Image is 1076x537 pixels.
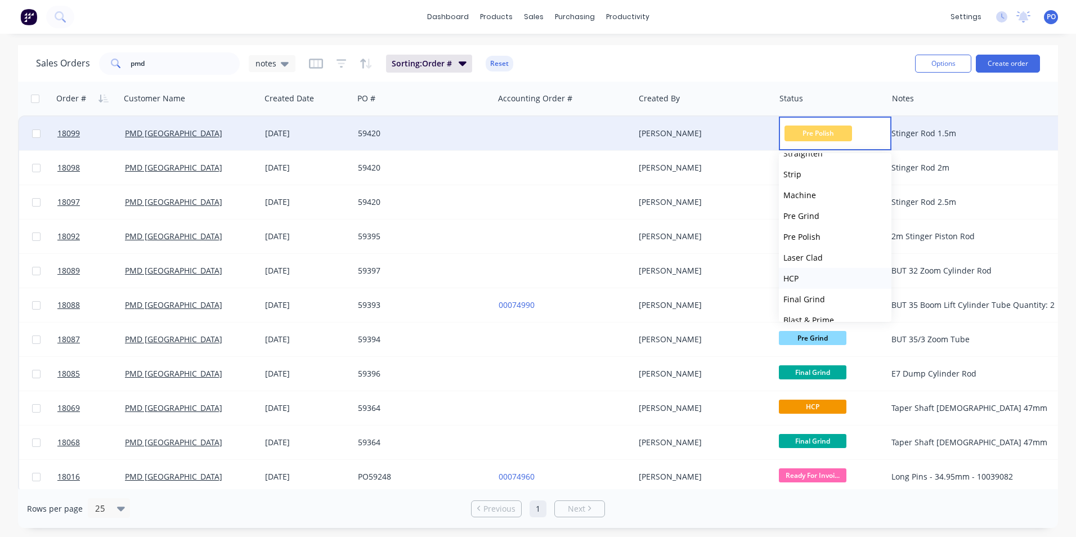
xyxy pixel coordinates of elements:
[57,117,125,150] a: 18099
[265,437,349,448] div: [DATE]
[57,151,125,185] a: 18098
[555,503,604,514] a: Next page
[358,334,483,345] div: 59394
[783,190,816,200] span: Machine
[474,8,518,25] div: products
[779,93,803,104] div: Status
[915,55,971,73] button: Options
[600,8,655,25] div: productivity
[639,265,764,276] div: [PERSON_NAME]
[784,126,852,141] span: Pre Polish
[498,93,572,104] div: Accounting Order #
[125,368,222,379] a: PMD [GEOGRAPHIC_DATA]
[264,93,314,104] div: Created Date
[265,334,349,345] div: [DATE]
[358,231,483,242] div: 59395
[125,162,222,173] a: PMD [GEOGRAPHIC_DATA]
[358,471,483,482] div: PO59248
[125,471,222,482] a: PMD [GEOGRAPHIC_DATA]
[639,196,764,208] div: [PERSON_NAME]
[57,128,80,139] span: 18099
[125,299,222,310] a: PMD [GEOGRAPHIC_DATA]
[783,315,834,325] span: Blast & Prime
[386,55,472,73] button: Sorting:Order #
[779,331,846,345] span: Pre Grind
[779,365,846,379] span: Final Grind
[358,196,483,208] div: 59420
[549,8,600,25] div: purchasing
[783,294,825,305] span: Final Grind
[265,196,349,208] div: [DATE]
[422,8,474,25] a: dashboard
[57,288,125,322] a: 18088
[358,437,483,448] div: 59364
[57,460,125,494] a: 18016
[36,58,90,69] h1: Sales Orders
[57,185,125,219] a: 18097
[518,8,549,25] div: sales
[27,503,83,514] span: Rows per page
[779,226,891,247] button: Pre Polish
[779,185,891,205] button: Machine
[779,468,846,482] span: Ready For Invoi...
[265,368,349,379] div: [DATE]
[392,58,452,69] span: Sorting: Order #
[57,368,80,379] span: 18085
[265,471,349,482] div: [DATE]
[467,500,609,517] ul: Pagination
[783,231,821,242] span: Pre Polish
[783,169,801,180] span: Strip
[57,196,80,208] span: 18097
[783,273,799,284] span: HCP
[265,128,349,139] div: [DATE]
[56,93,86,104] div: Order #
[779,247,891,268] button: Laser Clad
[486,56,513,71] button: Reset
[255,57,276,69] span: notes
[779,310,891,330] button: Blast & Prime
[568,503,585,514] span: Next
[57,402,80,414] span: 18069
[57,220,125,253] a: 18092
[639,368,764,379] div: [PERSON_NAME]
[57,426,125,459] a: 18068
[779,205,891,226] button: Pre Grind
[945,8,987,25] div: settings
[639,162,764,173] div: [PERSON_NAME]
[639,231,764,242] div: [PERSON_NAME]
[358,265,483,276] div: 59397
[639,128,764,139] div: [PERSON_NAME]
[783,211,819,221] span: Pre Grind
[639,334,764,345] div: [PERSON_NAME]
[125,231,222,241] a: PMD [GEOGRAPHIC_DATA]
[358,299,483,311] div: 59393
[779,268,891,289] button: HCP
[265,162,349,173] div: [DATE]
[779,143,891,164] button: Straighten
[57,323,125,356] a: 18087
[639,93,680,104] div: Created By
[265,299,349,311] div: [DATE]
[358,128,483,139] div: 59420
[639,471,764,482] div: [PERSON_NAME]
[639,402,764,414] div: [PERSON_NAME]
[57,437,80,448] span: 18068
[125,334,222,344] a: PMD [GEOGRAPHIC_DATA]
[358,368,483,379] div: 59396
[358,402,483,414] div: 59364
[57,162,80,173] span: 18098
[131,52,240,75] input: Search...
[57,334,80,345] span: 18087
[1047,12,1056,22] span: PO
[265,265,349,276] div: [DATE]
[639,299,764,311] div: [PERSON_NAME]
[57,471,80,482] span: 18016
[20,8,37,25] img: Factory
[57,265,80,276] span: 18089
[57,391,125,425] a: 18069
[499,299,535,310] a: 00074990
[499,471,535,482] a: 00074960
[976,55,1040,73] button: Create order
[125,437,222,447] a: PMD [GEOGRAPHIC_DATA]
[472,503,521,514] a: Previous page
